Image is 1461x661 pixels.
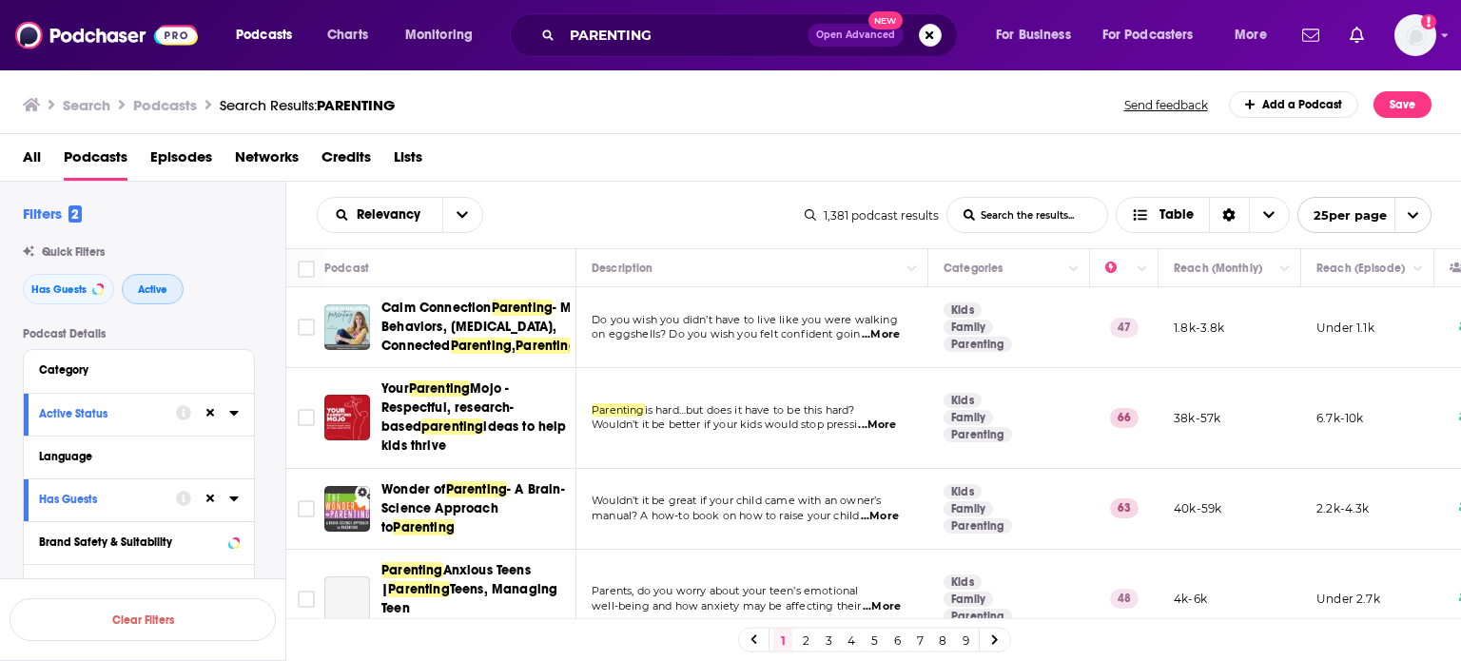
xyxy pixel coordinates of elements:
[31,284,87,295] span: Has Guests
[150,142,212,181] a: Episodes
[388,581,450,597] span: Parenting
[592,494,881,507] span: Wouldn’t it be great if your child came with an owner’s
[1274,258,1296,281] button: Column Actions
[1229,91,1359,118] a: Add a Podcast
[446,481,508,497] span: Parenting
[1174,320,1225,336] p: 1.8k-3.8k
[1131,258,1154,281] button: Column Actions
[381,581,557,635] span: Teens, Managing Teen Anxiety,
[1102,22,1194,49] span: For Podcasters
[983,20,1095,50] button: open menu
[1209,198,1249,232] div: Sort Direction
[1159,208,1194,222] span: Table
[1062,258,1085,281] button: Column Actions
[39,358,239,381] button: Category
[1119,97,1214,113] button: Send feedback
[138,284,167,295] span: Active
[298,319,315,336] span: Toggle select row
[381,299,570,356] a: Calm ConnectionParenting- Meltdowns, Challenging Behaviors, [MEDICAL_DATA], ConnectedParenting,Pa...
[10,598,276,641] button: Clear Filters
[592,327,860,340] span: on eggshells? Do you wish you felt confident goin
[1116,197,1290,233] button: Choose View
[1295,19,1327,51] a: Show notifications dropdown
[592,313,898,326] span: Do you wish you didn’t have to live like you were walking
[298,591,315,608] span: Toggle select row
[1110,498,1139,517] p: 63
[1174,500,1221,516] p: 40k-59k
[592,257,653,280] div: Description
[220,96,395,114] a: Search Results:PARENTING
[298,409,315,426] span: Toggle select row
[317,96,395,114] span: PARENTING
[381,561,570,637] a: ParentingAnxious Teens |ParentingTeens, Managing Teen Anxiety,ParentingStrategies
[324,304,370,350] a: Calm Connection Parenting- Meltdowns, Challenging Behaviors, Emotional Dysregulation, Connected P...
[996,22,1071,49] span: For Business
[381,481,446,497] span: Wonder of
[324,486,370,532] img: Wonder of Parenting - A Brain-Science Approach to Parenting
[23,274,114,304] button: Has Guests
[1407,258,1430,281] button: Column Actions
[317,197,483,233] h2: Choose List sort
[409,380,471,397] span: Parenting
[1110,589,1139,608] p: 48
[1316,500,1370,516] p: 2.2k-4.3k
[944,427,1012,442] a: Parenting
[592,509,859,522] span: manual? A how-to book on how to raise your child
[421,418,484,435] span: parenting
[842,629,861,651] a: 4
[1316,320,1374,336] p: Under 1.1k
[796,629,815,651] a: 2
[220,96,395,114] div: Search Results:
[1174,257,1262,280] div: Reach (Monthly)
[324,576,370,622] a: Parenting Anxious Teens | Parenting Teens, Managing Teen Anxiety, Parenting Strategies
[1174,410,1220,426] p: 38k-57k
[15,17,198,53] img: Podchaser - Follow, Share and Rate Podcasts
[1110,318,1139,337] p: 47
[516,338,577,354] span: Parenting
[324,395,370,440] img: Your Parenting Mojo - Respectful, research-based parenting ideas to help kids thrive
[39,407,164,420] div: Active Status
[1373,91,1432,118] button: Save
[944,337,1012,352] a: Parenting
[321,142,371,181] span: Credits
[381,300,492,316] span: Calm Connection
[381,562,443,578] span: Parenting
[23,327,255,340] p: Podcast Details
[933,629,952,651] a: 8
[318,208,442,222] button: open menu
[236,22,292,49] span: Podcasts
[442,198,482,232] button: open menu
[39,573,239,596] button: Political SkewBeta
[858,418,896,433] span: ...More
[944,257,1003,280] div: Categories
[223,20,317,50] button: open menu
[592,599,861,612] span: well-being and how anxiety may be affecting their
[394,142,422,181] a: Lists
[68,205,82,223] span: 2
[863,599,901,614] span: ...More
[122,274,184,304] button: Active
[773,629,792,651] a: 1
[592,418,857,431] span: Wouldn’t it be better if your kids would stop pressi
[64,142,127,181] a: Podcasts
[39,401,176,425] button: Active Status
[645,403,855,417] span: is hard…but does it have to be this hard?
[1394,14,1436,56] img: User Profile
[39,530,239,554] button: Brand Safety & Suitability
[910,629,929,651] a: 7
[23,142,41,181] a: All
[816,30,895,40] span: Open Advanced
[944,484,982,499] a: Kids
[39,450,226,463] div: Language
[1110,408,1139,427] p: 66
[381,379,570,456] a: YourParentingMojo - Respectful, research-basedparentingideas to help kids thrive
[235,142,299,181] a: Networks
[901,258,924,281] button: Column Actions
[357,208,427,222] span: Relevancy
[944,609,1012,624] a: Parenting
